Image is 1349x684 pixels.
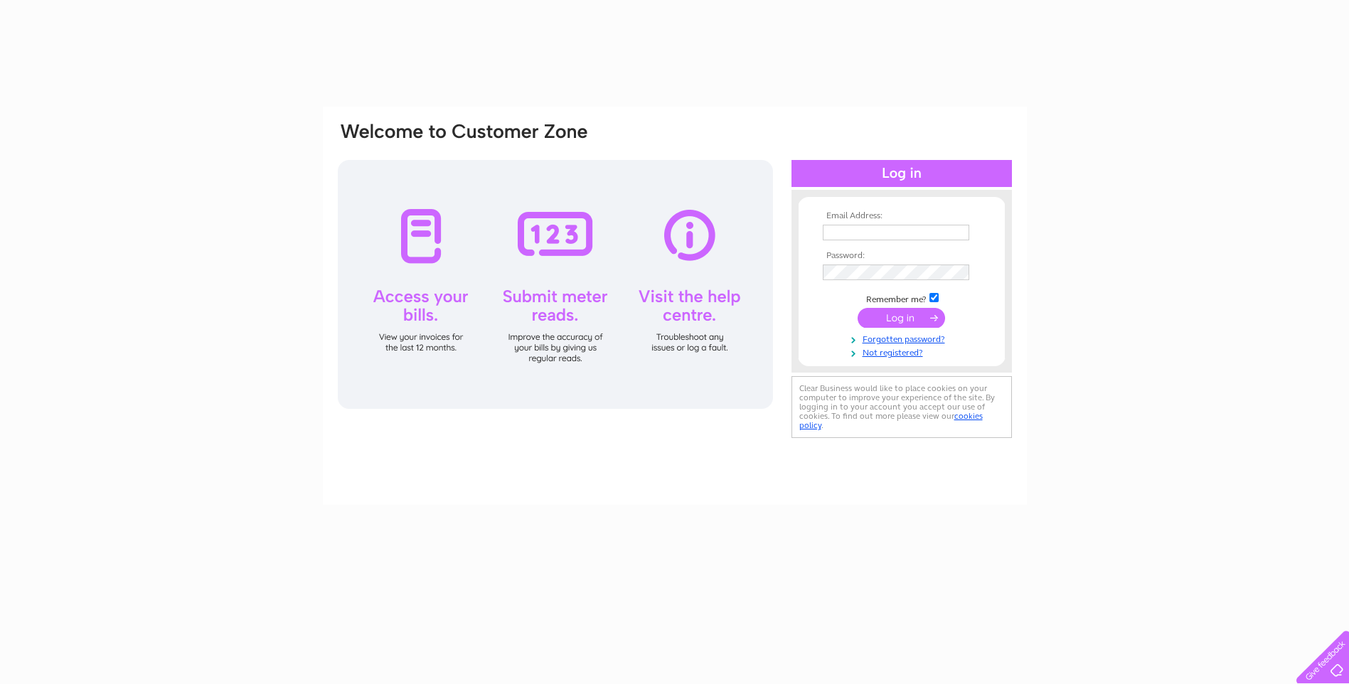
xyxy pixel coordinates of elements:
[819,211,984,221] th: Email Address:
[819,291,984,305] td: Remember me?
[823,331,984,345] a: Forgotten password?
[799,411,983,430] a: cookies policy
[819,251,984,261] th: Password:
[858,308,945,328] input: Submit
[823,345,984,358] a: Not registered?
[791,376,1012,438] div: Clear Business would like to place cookies on your computer to improve your experience of the sit...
